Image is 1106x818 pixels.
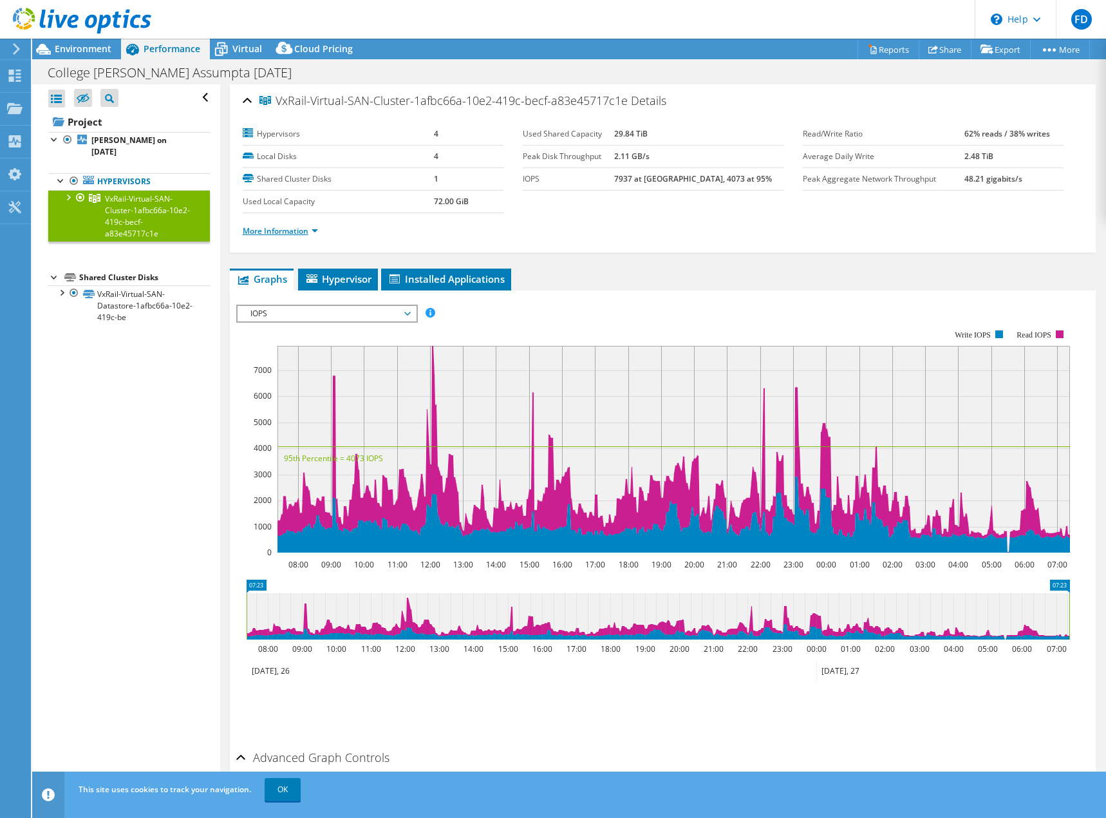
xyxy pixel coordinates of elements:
[803,128,964,140] label: Read/Write Ratio
[840,643,860,654] text: 01:00
[964,173,1022,184] b: 48.21 gigabits/s
[523,128,614,140] label: Used Shared Capacity
[463,643,483,654] text: 14:00
[614,173,772,184] b: 7937 at [GEOGRAPHIC_DATA], 4073 at 95%
[585,559,605,570] text: 17:00
[55,43,111,55] span: Environment
[1017,330,1051,339] text: Read IOPS
[48,285,210,325] a: VxRail-Virtual-SAN-Datastore-1afbc66a-10e2-419c-be
[803,150,964,163] label: Average Daily Write
[258,643,277,654] text: 08:00
[48,190,210,242] a: VxRail-Virtual-SAN-Cluster-1afbc66a-10e2-419c-becf-a83e45717c1e
[684,559,704,570] text: 20:00
[614,128,648,139] b: 29.84 TiB
[631,93,666,108] span: Details
[254,469,272,480] text: 3000
[243,150,434,163] label: Local Disks
[1014,559,1034,570] text: 06:00
[874,643,894,654] text: 02:00
[981,559,1001,570] text: 05:00
[48,111,210,132] a: Project
[236,272,287,285] span: Graphs
[434,151,438,162] b: 4
[806,643,826,654] text: 00:00
[254,442,272,453] text: 4000
[783,559,803,570] text: 23:00
[267,547,272,558] text: 0
[849,559,869,570] text: 01:00
[909,643,929,654] text: 03:00
[254,521,272,532] text: 1000
[485,559,505,570] text: 14:00
[434,128,438,139] b: 4
[882,559,902,570] text: 02:00
[955,330,991,339] text: Write IOPS
[388,272,505,285] span: Installed Applications
[1030,39,1090,59] a: More
[651,559,671,570] text: 19:00
[964,128,1050,139] b: 62% reads / 38% writes
[259,95,628,108] span: VxRail-Virtual-SAN-Cluster-1afbc66a-10e2-419c-becf-a83e45717c1e
[523,150,614,163] label: Peak Disk Throughput
[703,643,723,654] text: 21:00
[353,559,373,570] text: 10:00
[566,643,586,654] text: 17:00
[243,173,434,185] label: Shared Cluster Disks
[434,196,469,207] b: 72.00 GiB
[254,417,272,428] text: 5000
[948,559,968,570] text: 04:00
[1047,559,1067,570] text: 07:00
[552,559,572,570] text: 16:00
[288,559,308,570] text: 08:00
[614,151,650,162] b: 2.11 GB/s
[498,643,518,654] text: 15:00
[254,390,272,401] text: 6000
[737,643,757,654] text: 22:00
[991,14,1002,25] svg: \n
[254,365,272,376] text: 7000
[1046,643,1066,654] text: 07:00
[48,173,210,190] a: Hypervisors
[284,453,383,464] text: 95th Percentile = 4073 IOPS
[453,559,473,570] text: 13:00
[105,193,190,239] span: VxRail-Virtual-SAN-Cluster-1afbc66a-10e2-419c-becf-a83e45717c1e
[387,559,407,570] text: 11:00
[858,39,919,59] a: Reports
[420,559,440,570] text: 12:00
[244,306,409,321] span: IOPS
[519,559,539,570] text: 15:00
[144,43,200,55] span: Performance
[434,173,438,184] b: 1
[816,559,836,570] text: 00:00
[42,66,312,80] h1: College [PERSON_NAME] Assumpta [DATE]
[79,270,210,285] div: Shared Cluster Disks
[292,643,312,654] text: 09:00
[91,135,167,157] b: [PERSON_NAME] on [DATE]
[236,745,389,770] h2: Advanced Graph Controls
[265,778,301,801] a: OK
[79,784,251,795] span: This site uses cookies to track your navigation.
[600,643,620,654] text: 18:00
[429,643,449,654] text: 13:00
[243,128,434,140] label: Hypervisors
[232,43,262,55] span: Virtual
[750,559,770,570] text: 22:00
[618,559,638,570] text: 18:00
[964,151,993,162] b: 2.48 TiB
[326,643,346,654] text: 10:00
[669,643,689,654] text: 20:00
[254,495,272,506] text: 2000
[772,643,792,654] text: 23:00
[915,559,935,570] text: 03:00
[1071,9,1092,30] span: FD
[977,643,997,654] text: 05:00
[321,559,341,570] text: 09:00
[243,195,434,208] label: Used Local Capacity
[294,43,353,55] span: Cloud Pricing
[717,559,736,570] text: 21:00
[1011,643,1031,654] text: 06:00
[971,39,1031,59] a: Export
[919,39,971,59] a: Share
[361,643,380,654] text: 11:00
[523,173,614,185] label: IOPS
